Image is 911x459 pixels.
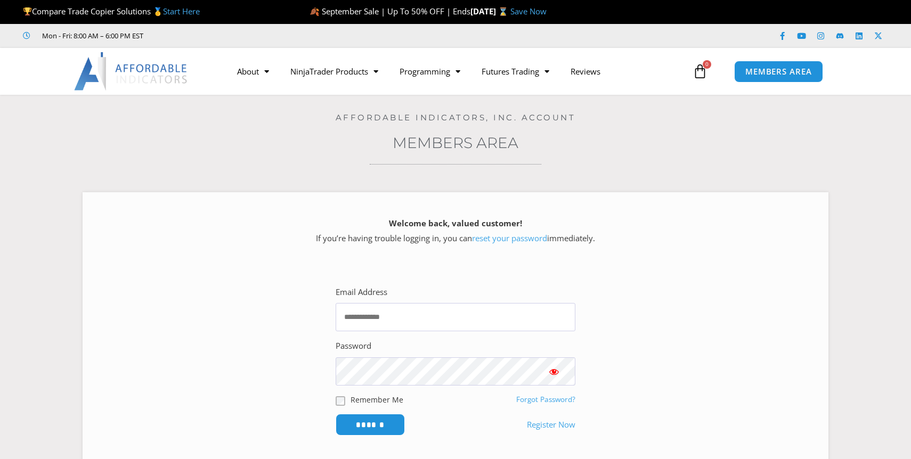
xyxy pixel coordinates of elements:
a: Members Area [393,134,518,152]
a: About [226,59,280,84]
nav: Menu [226,59,690,84]
a: Start Here [163,6,200,17]
a: 0 [677,56,723,87]
span: Mon - Fri: 8:00 AM – 6:00 PM EST [39,29,143,42]
strong: Welcome back, valued customer! [389,218,522,228]
span: 🍂 September Sale | Up To 50% OFF | Ends [310,6,470,17]
label: Remember Me [351,394,403,405]
img: 🏆 [23,7,31,15]
p: If you’re having trouble logging in, you can immediately. [101,216,810,246]
label: Email Address [336,285,387,300]
a: Save Now [510,6,547,17]
a: Programming [389,59,471,84]
strong: [DATE] ⌛ [470,6,510,17]
img: LogoAI | Affordable Indicators – NinjaTrader [74,52,189,91]
a: Affordable Indicators, Inc. Account [336,112,576,122]
span: 0 [703,60,711,69]
button: Show password [533,357,575,386]
a: reset your password [472,233,547,243]
a: Futures Trading [471,59,560,84]
a: Register Now [527,417,575,432]
label: Password [336,339,371,354]
a: MEMBERS AREA [734,61,823,83]
a: Forgot Password? [516,395,575,404]
span: MEMBERS AREA [745,68,812,76]
span: Compare Trade Copier Solutions 🥇 [23,6,200,17]
a: NinjaTrader Products [280,59,389,84]
a: Reviews [560,59,611,84]
iframe: Customer reviews powered by Trustpilot [158,30,318,41]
